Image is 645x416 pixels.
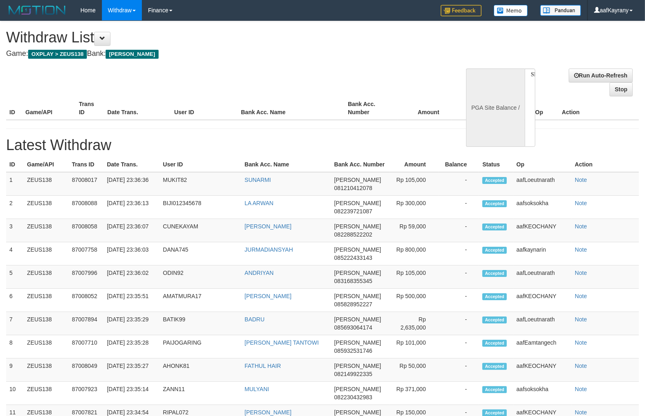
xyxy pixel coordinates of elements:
[334,246,381,253] span: [PERSON_NAME]
[482,316,507,323] span: Accepted
[6,172,24,196] td: 1
[334,200,381,206] span: [PERSON_NAME]
[104,335,159,358] td: [DATE] 23:35:28
[334,394,372,401] span: 082230432983
[494,5,528,16] img: Button%20Memo.svg
[345,97,398,120] th: Bank Acc. Number
[160,219,241,242] td: CUNEKAYAM
[331,157,390,172] th: Bank Acc. Number
[513,172,572,196] td: aafLoeutnarath
[438,312,479,335] td: -
[68,382,104,405] td: 87007923
[390,219,438,242] td: Rp 59,000
[6,335,24,358] td: 8
[390,157,438,172] th: Amount
[104,242,159,266] td: [DATE] 23:36:03
[104,312,159,335] td: [DATE] 23:35:29
[6,157,24,172] th: ID
[6,312,24,335] td: 7
[245,363,281,369] a: FATHUL HAIR
[6,196,24,219] td: 2
[575,293,587,299] a: Note
[24,358,68,382] td: ZEUS138
[482,223,507,230] span: Accepted
[466,69,525,147] div: PGA Site Balance /
[559,97,639,120] th: Action
[575,200,587,206] a: Note
[482,293,507,300] span: Accepted
[610,82,633,96] a: Stop
[334,231,372,238] span: 082288522202
[160,242,241,266] td: DANA745
[438,172,479,196] td: -
[438,358,479,382] td: -
[106,50,158,59] span: [PERSON_NAME]
[104,266,159,289] td: [DATE] 23:36:02
[245,316,265,323] a: BADRU
[245,200,274,206] a: LA ARWAN
[24,289,68,312] td: ZEUS138
[390,242,438,266] td: Rp 800,000
[513,358,572,382] td: aafKEOCHANY
[334,293,381,299] span: [PERSON_NAME]
[390,196,438,219] td: Rp 300,000
[22,97,75,120] th: Game/API
[160,312,241,335] td: BATIK99
[245,293,292,299] a: [PERSON_NAME]
[104,289,159,312] td: [DATE] 23:35:51
[575,339,587,346] a: Note
[575,270,587,276] a: Note
[334,386,381,392] span: [PERSON_NAME]
[482,363,507,370] span: Accepted
[104,97,171,120] th: Date Trans.
[575,386,587,392] a: Note
[334,339,381,346] span: [PERSON_NAME]
[160,358,241,382] td: AHONK81
[6,266,24,289] td: 5
[24,242,68,266] td: ZEUS138
[390,289,438,312] td: Rp 500,000
[68,242,104,266] td: 87007758
[334,363,381,369] span: [PERSON_NAME]
[241,157,331,172] th: Bank Acc. Name
[171,97,238,120] th: User ID
[68,358,104,382] td: 87008049
[68,312,104,335] td: 87007894
[390,382,438,405] td: Rp 371,000
[334,301,372,308] span: 085828952227
[245,177,271,183] a: SUNARMI
[575,223,587,230] a: Note
[104,157,159,172] th: Date Trans.
[6,50,422,58] h4: Game: Bank:
[334,185,372,191] span: 081210412078
[438,219,479,242] td: -
[68,196,104,219] td: 87008088
[575,363,587,369] a: Note
[451,97,500,120] th: Balance
[104,172,159,196] td: [DATE] 23:36:36
[160,172,241,196] td: MUKIT82
[513,312,572,335] td: aafLoeutnarath
[6,289,24,312] td: 6
[441,5,482,16] img: Feedback.jpg
[6,382,24,405] td: 10
[513,266,572,289] td: aafLoeutnarath
[24,382,68,405] td: ZEUS138
[104,358,159,382] td: [DATE] 23:35:27
[334,208,372,215] span: 082239721087
[160,289,241,312] td: AMATMURA17
[24,157,68,172] th: Game/API
[160,266,241,289] td: ODIN92
[245,386,269,392] a: MULYANI
[68,172,104,196] td: 87008017
[24,172,68,196] td: ZEUS138
[245,270,274,276] a: ANDRIYAN
[68,157,104,172] th: Trans ID
[75,97,104,120] th: Trans ID
[160,382,241,405] td: ZANN11
[572,157,639,172] th: Action
[438,196,479,219] td: -
[28,50,87,59] span: OXPLAY > ZEUS138
[245,339,319,346] a: [PERSON_NAME] TANTOWI
[575,177,587,183] a: Note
